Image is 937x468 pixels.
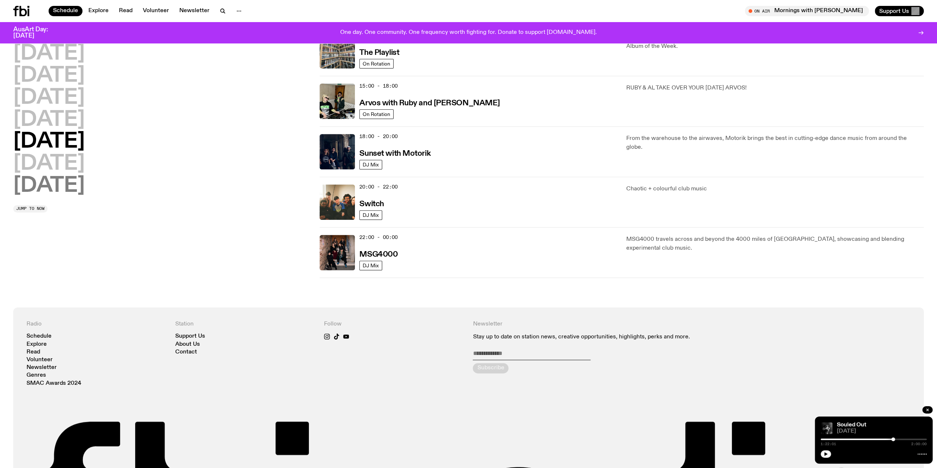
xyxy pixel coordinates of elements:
[27,342,47,347] a: Explore
[359,133,398,140] span: 18:00 - 20:00
[320,33,355,68] img: A corner shot of the fbi music library
[324,321,464,328] h4: Follow
[837,422,866,428] a: Souled Out
[359,261,382,270] a: DJ Mix
[363,61,390,67] span: On Rotation
[13,131,85,152] button: [DATE]
[626,134,924,152] p: From the warehouse to the airwaves, Motorik brings the best in cutting-edge dance music from arou...
[821,442,836,446] span: 1:22:01
[13,66,85,86] button: [DATE]
[879,8,909,14] span: Support Us
[363,112,390,117] span: On Rotation
[27,373,46,378] a: Genres
[359,47,399,57] a: The Playlist
[16,207,45,211] span: Jump to now
[359,183,398,190] span: 20:00 - 22:00
[359,99,500,107] h3: Arvos with Ruby and [PERSON_NAME]
[175,6,214,16] a: Newsletter
[49,6,82,16] a: Schedule
[359,200,384,208] h3: Switch
[473,334,761,341] p: Stay up to date on station news, creative opportunities, highlights, perks and more.
[84,6,113,16] a: Explore
[13,176,85,196] button: [DATE]
[175,342,200,347] a: About Us
[13,110,85,130] button: [DATE]
[359,160,382,169] a: DJ Mix
[13,154,85,174] button: [DATE]
[359,49,399,57] h3: The Playlist
[473,321,761,328] h4: Newsletter
[175,334,205,339] a: Support Us
[626,84,924,92] p: RUBY & AL TAKE OVER YOUR [DATE] ARVOS!
[27,365,57,370] a: Newsletter
[320,84,355,119] img: Ruby wears a Collarbones t shirt and pretends to play the DJ decks, Al sings into a pringles can....
[359,251,398,258] h3: MSG4000
[27,357,53,363] a: Volunteer
[359,98,500,107] a: Arvos with Ruby and [PERSON_NAME]
[359,150,430,158] h3: Sunset with Motorik
[27,321,166,328] h4: Radio
[359,199,384,208] a: Switch
[359,109,394,119] a: On Rotation
[359,234,398,241] span: 22:00 - 00:00
[626,235,924,253] p: MSG4000 travels across and beyond the 4000 miles of [GEOGRAPHIC_DATA], showcasing and blending ex...
[138,6,173,16] a: Volunteer
[27,381,81,386] a: SMAC Awards 2024
[359,249,398,258] a: MSG4000
[340,29,597,36] p: One day. One community. One frequency worth fighting for. Donate to support [DOMAIN_NAME].
[320,184,355,220] img: A warm film photo of the switch team sitting close together. from left to right: Cedar, Lau, Sand...
[13,205,47,212] button: Jump to now
[837,429,927,434] span: [DATE]
[27,334,52,339] a: Schedule
[359,59,394,68] a: On Rotation
[175,349,197,355] a: Contact
[175,321,315,328] h4: Station
[13,43,85,64] button: [DATE]
[359,82,398,89] span: 15:00 - 18:00
[745,6,869,16] button: On AirMornings with [PERSON_NAME]
[473,363,508,373] button: Subscribe
[875,6,924,16] button: Support Us
[13,88,85,108] button: [DATE]
[911,442,927,446] span: 2:00:00
[27,349,40,355] a: Read
[363,212,379,218] span: DJ Mix
[363,162,379,168] span: DJ Mix
[13,27,60,39] h3: AusArt Day: [DATE]
[626,184,924,193] p: Chaotic + colourful club music
[363,263,379,268] span: DJ Mix
[115,6,137,16] a: Read
[359,210,382,220] a: DJ Mix
[359,148,430,158] a: Sunset with Motorik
